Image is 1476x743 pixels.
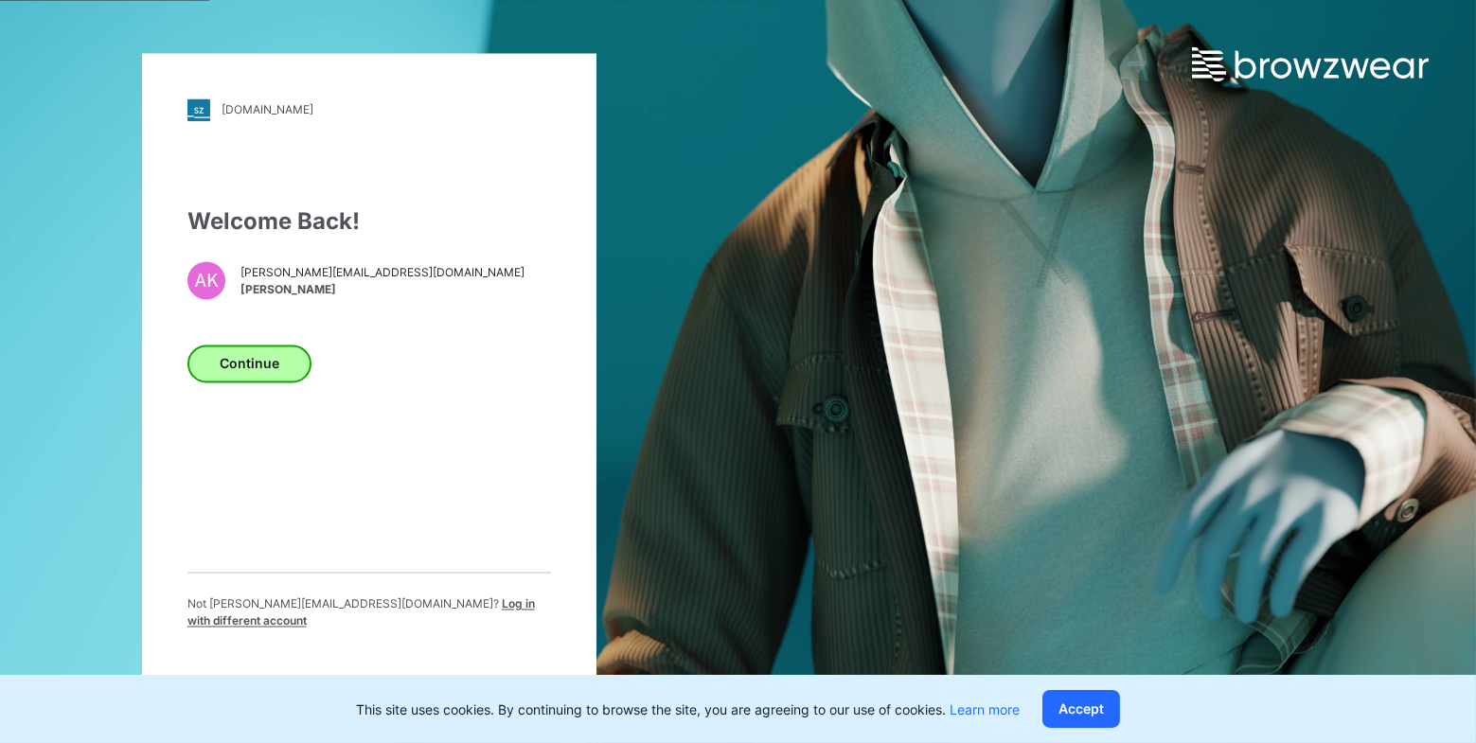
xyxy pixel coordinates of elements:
[187,204,551,239] div: Welcome Back!
[187,98,551,121] a: [DOMAIN_NAME]
[222,103,313,117] div: [DOMAIN_NAME]
[187,595,551,629] p: Not [PERSON_NAME][EMAIL_ADDRESS][DOMAIN_NAME] ?
[187,261,225,299] div: AK
[187,98,210,121] img: stylezone-logo.562084cfcfab977791bfbf7441f1a819.svg
[356,699,1020,719] p: This site uses cookies. By continuing to browse the site, you are agreeing to our use of cookies.
[950,701,1020,717] a: Learn more
[240,265,525,282] span: [PERSON_NAME][EMAIL_ADDRESS][DOMAIN_NAME]
[1042,690,1120,728] button: Accept
[240,282,525,299] span: [PERSON_NAME]
[187,345,311,382] button: Continue
[1192,47,1429,81] img: browzwear-logo.e42bd6dac1945053ebaf764b6aa21510.svg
